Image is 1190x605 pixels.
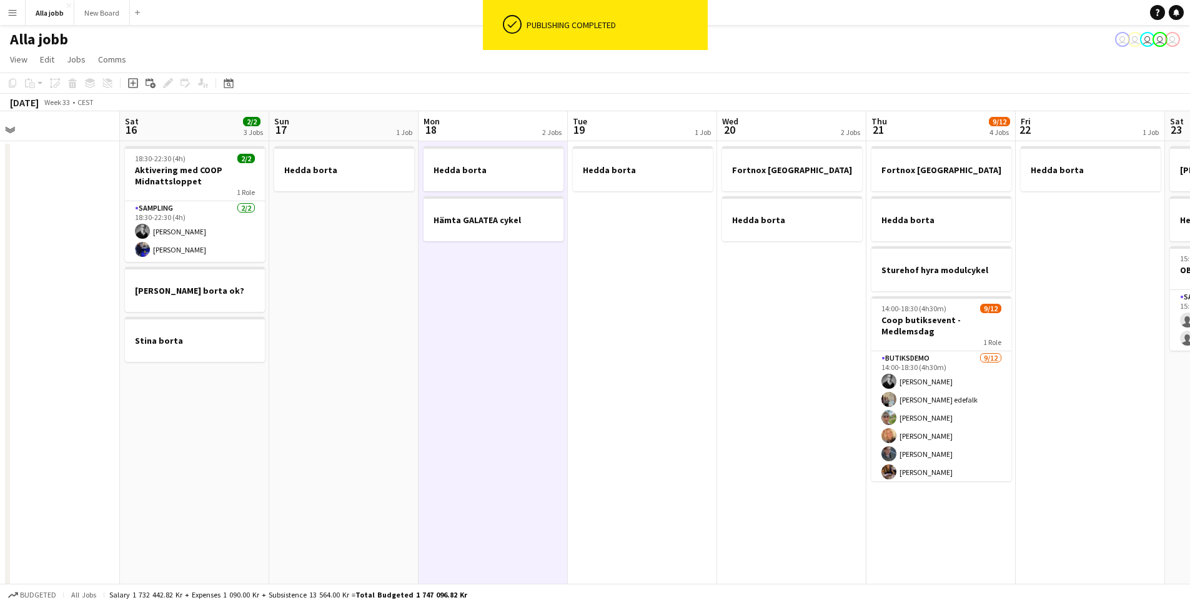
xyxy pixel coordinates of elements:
app-job-card: 18:30-22:30 (4h)2/2Aktivering med COOP Midnattsloppet1 RoleSampling2/218:30-22:30 (4h)[PERSON_NAM... [125,146,265,262]
span: Sun [274,116,289,127]
app-card-role: Sampling2/218:30-22:30 (4h)[PERSON_NAME][PERSON_NAME] [125,201,265,262]
span: 17 [272,122,289,137]
span: All jobs [69,590,99,599]
span: Fri [1021,116,1031,127]
span: 9/12 [980,304,1001,313]
span: 1 Role [237,187,255,197]
h3: Sturehof hyra modulcykel [871,264,1011,276]
app-job-card: Hämta GALATEA cykel [424,196,563,241]
span: Sat [125,116,139,127]
h3: Stina borta [125,335,265,346]
div: 4 Jobs [989,127,1009,137]
div: 2 Jobs [542,127,562,137]
h3: [PERSON_NAME] borta ok? [125,285,265,296]
button: New Board [74,1,130,25]
h3: Hedda borta [871,214,1011,226]
app-user-avatar: Hedda Lagerbielke [1140,32,1155,47]
span: 18:30-22:30 (4h) [135,154,186,163]
app-job-card: Fortnox [GEOGRAPHIC_DATA] [871,146,1011,191]
div: 1 Job [695,127,711,137]
h3: Hedda borta [722,214,862,226]
app-job-card: Hedda borta [871,196,1011,241]
div: [DATE] [10,96,39,109]
app-user-avatar: Stina Dahl [1165,32,1180,47]
h3: Hämta GALATEA cykel [424,214,563,226]
a: Edit [35,51,59,67]
app-job-card: Sturehof hyra modulcykel [871,246,1011,291]
app-user-avatar: August Löfgren [1153,32,1168,47]
span: Week 33 [41,97,72,107]
button: Alla jobb [26,1,74,25]
div: 3 Jobs [244,127,263,137]
span: 16 [123,122,139,137]
span: 18 [422,122,440,137]
div: 1 Job [396,127,412,137]
span: 19 [571,122,587,137]
button: Budgeted [6,588,58,602]
app-job-card: Fortnox [GEOGRAPHIC_DATA] [722,146,862,191]
div: 2 Jobs [841,127,860,137]
span: Mon [424,116,440,127]
span: 23 [1168,122,1184,137]
a: Jobs [62,51,91,67]
a: Comms [93,51,131,67]
app-user-avatar: Emil Hasselberg [1115,32,1130,47]
span: Tue [573,116,587,127]
span: Comms [98,54,126,65]
app-card-role: Butiksdemo9/1214:00-18:30 (4h30m)[PERSON_NAME][PERSON_NAME] edefalk[PERSON_NAME][PERSON_NAME][PER... [871,351,1011,593]
h3: Hedda borta [424,164,563,176]
h3: Coop butiksevent - Medlemsdag [871,314,1011,337]
h3: Fortnox [GEOGRAPHIC_DATA] [871,164,1011,176]
a: View [5,51,32,67]
app-job-card: Stina borta [125,317,265,362]
span: 2/2 [243,117,260,126]
span: Jobs [67,54,86,65]
app-job-card: 14:00-18:30 (4h30m)9/12Coop butiksevent - Medlemsdag1 RoleButiksdemo9/1214:00-18:30 (4h30m)[PERSO... [871,296,1011,481]
span: Edit [40,54,54,65]
span: 14:00-18:30 (4h30m) [881,304,946,313]
span: 9/12 [989,117,1010,126]
span: 21 [870,122,887,137]
h1: Alla jobb [10,30,68,49]
span: View [10,54,27,65]
h3: Aktivering med COOP Midnattsloppet [125,164,265,187]
app-job-card: Hedda borta [573,146,713,191]
div: CEST [77,97,94,107]
h3: Hedda borta [274,164,414,176]
h3: Hedda borta [573,164,713,176]
h3: Fortnox [GEOGRAPHIC_DATA] [722,164,862,176]
app-user-avatar: Hedda Lagerbielke [1128,32,1143,47]
app-job-card: [PERSON_NAME] borta ok? [125,267,265,312]
div: 1 Job [1143,127,1159,137]
span: 2/2 [237,154,255,163]
app-job-card: Hedda borta [1021,146,1161,191]
span: Total Budgeted 1 747 096.82 kr [355,590,467,599]
app-job-card: Hedda borta [274,146,414,191]
span: 1 Role [983,337,1001,347]
span: 20 [720,122,738,137]
app-job-card: Hedda borta [722,196,862,241]
span: Budgeted [20,591,56,599]
span: Wed [722,116,738,127]
span: Thu [871,116,887,127]
h3: Hedda borta [1021,164,1161,176]
span: 22 [1019,122,1031,137]
app-job-card: Hedda borta [424,146,563,191]
div: Publishing completed [527,19,703,31]
span: Sat [1170,116,1184,127]
div: Salary 1 732 442.82 kr + Expenses 1 090.00 kr + Subsistence 13 564.00 kr = [109,590,467,599]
